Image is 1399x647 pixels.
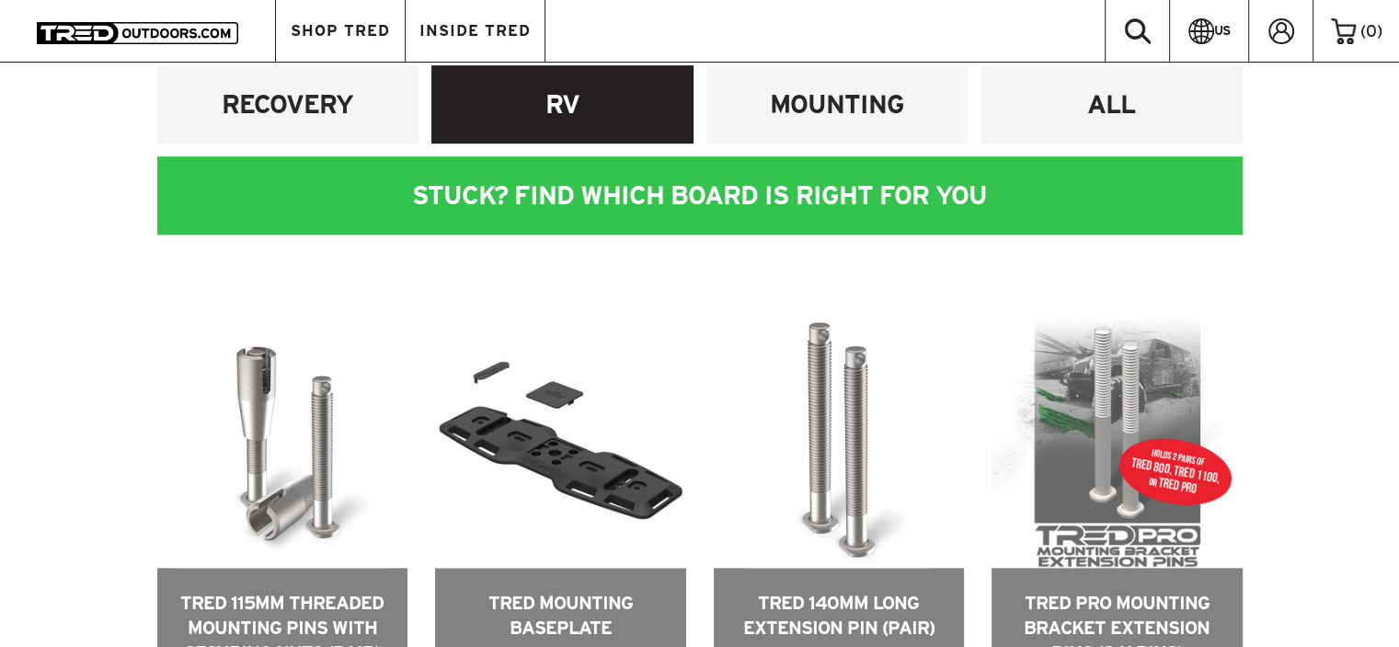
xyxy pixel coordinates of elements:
[1366,22,1377,40] span: 0
[171,87,406,121] h4: RECOVERY
[291,23,390,39] span: SHOP TRED
[994,87,1229,121] h4: ALL
[37,22,238,44] img: TRED Outdoors America
[1360,23,1382,40] span: ( )
[706,65,969,144] a: MOUNTING
[1331,18,1356,44] img: cart-icon
[445,87,680,121] h4: RV
[419,23,531,39] span: INSIDE TRED
[431,65,694,144] a: RV
[157,156,1243,235] div: STUCK? FIND WHICH BOARD IS RIGHT FOR YOU
[157,65,419,144] a: RECOVERY
[980,65,1243,144] a: ALL
[720,87,955,121] h4: MOUNTING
